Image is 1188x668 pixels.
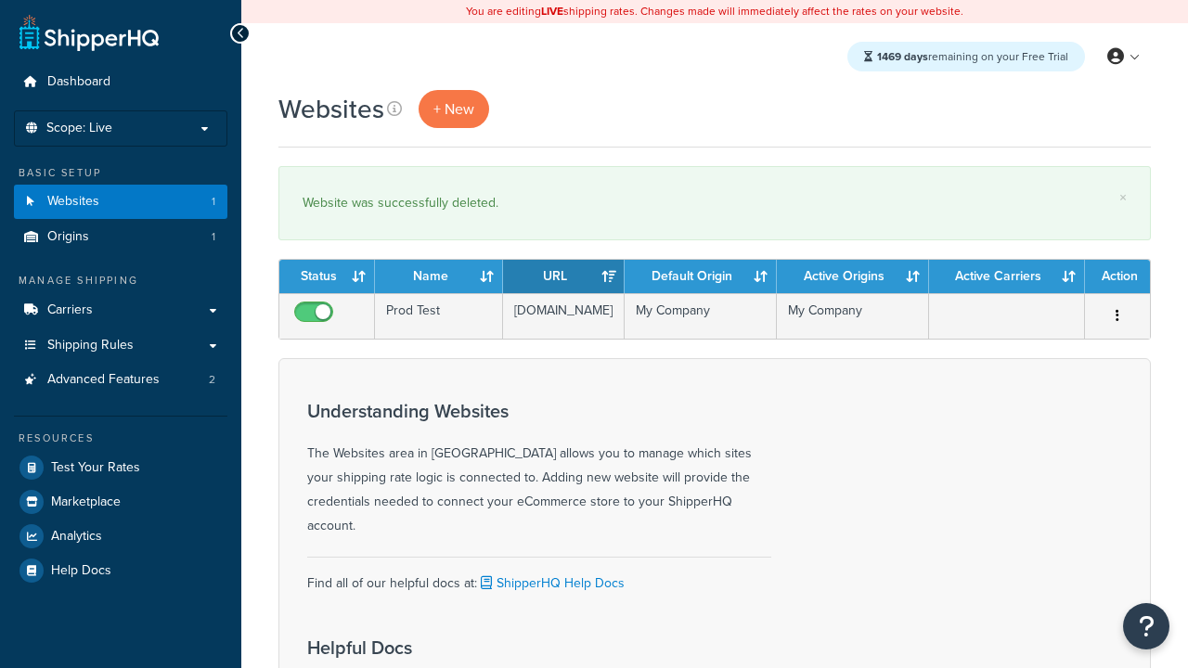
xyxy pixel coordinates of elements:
span: Advanced Features [47,372,160,388]
span: 1 [212,229,215,245]
li: Origins [14,220,227,254]
th: Name: activate to sort column ascending [375,260,503,293]
span: 2 [209,372,215,388]
a: + New [419,90,489,128]
td: My Company [625,293,777,339]
a: Marketplace [14,485,227,519]
div: Resources [14,430,227,446]
th: URL: activate to sort column ascending [503,260,625,293]
a: Carriers [14,293,227,328]
span: Carriers [47,302,93,318]
strong: 1469 days [877,48,928,65]
span: + New [433,98,474,120]
span: Test Your Rates [51,460,140,476]
a: Origins 1 [14,220,227,254]
h3: Helpful Docs [307,637,641,658]
li: Websites [14,185,227,219]
b: LIVE [541,3,563,19]
td: Prod Test [375,293,503,339]
th: Status: activate to sort column ascending [279,260,375,293]
th: Active Carriers: activate to sort column ascending [929,260,1085,293]
th: Action [1085,260,1150,293]
a: Advanced Features 2 [14,363,227,397]
a: ShipperHQ Home [19,14,159,51]
a: ShipperHQ Help Docs [477,573,625,593]
button: Open Resource Center [1123,603,1169,649]
span: Analytics [51,529,102,545]
span: Marketplace [51,495,121,510]
div: remaining on your Free Trial [847,42,1085,71]
span: Shipping Rules [47,338,134,353]
h1: Websites [278,91,384,127]
h3: Understanding Websites [307,401,771,421]
a: × [1119,190,1127,205]
div: Manage Shipping [14,273,227,289]
a: Websites 1 [14,185,227,219]
a: Dashboard [14,65,227,99]
td: [DOMAIN_NAME] [503,293,625,339]
div: Website was successfully deleted. [303,190,1127,216]
th: Default Origin: activate to sort column ascending [625,260,777,293]
span: Origins [47,229,89,245]
th: Active Origins: activate to sort column ascending [777,260,929,293]
a: Analytics [14,520,227,553]
span: Websites [47,194,99,210]
li: Advanced Features [14,363,227,397]
div: Find all of our helpful docs at: [307,557,771,596]
a: Test Your Rates [14,451,227,484]
a: Help Docs [14,554,227,587]
span: Scope: Live [46,121,112,136]
div: Basic Setup [14,165,227,181]
td: My Company [777,293,929,339]
div: The Websites area in [GEOGRAPHIC_DATA] allows you to manage which sites your shipping rate logic ... [307,401,771,538]
span: 1 [212,194,215,210]
span: Dashboard [47,74,110,90]
span: Help Docs [51,563,111,579]
a: Shipping Rules [14,328,227,363]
